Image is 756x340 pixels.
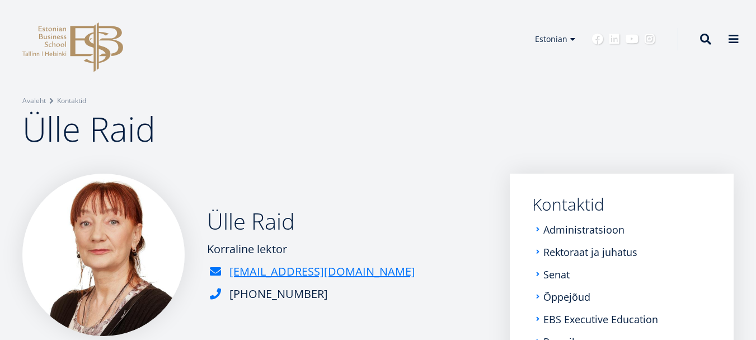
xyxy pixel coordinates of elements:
a: Youtube [626,34,638,45]
a: Õppejõud [543,291,590,302]
h2: Ülle Raid [207,207,415,235]
span: Ülle Raid [22,106,156,152]
div: [PHONE_NUMBER] [229,286,328,302]
a: Facebook [592,34,603,45]
a: Instagram [644,34,655,45]
a: Avaleht [22,95,46,106]
a: EBS Executive Education [543,314,658,325]
a: Rektoraat ja juhatus [543,246,637,258]
img: Ülle Raid [22,174,185,336]
a: Linkedin [609,34,620,45]
a: Kontaktid [532,196,711,213]
div: Korraline lektor [207,241,415,258]
a: Administratsioon [543,224,624,235]
a: [EMAIL_ADDRESS][DOMAIN_NAME] [229,263,415,280]
a: Kontaktid [57,95,86,106]
a: Senat [543,269,570,280]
